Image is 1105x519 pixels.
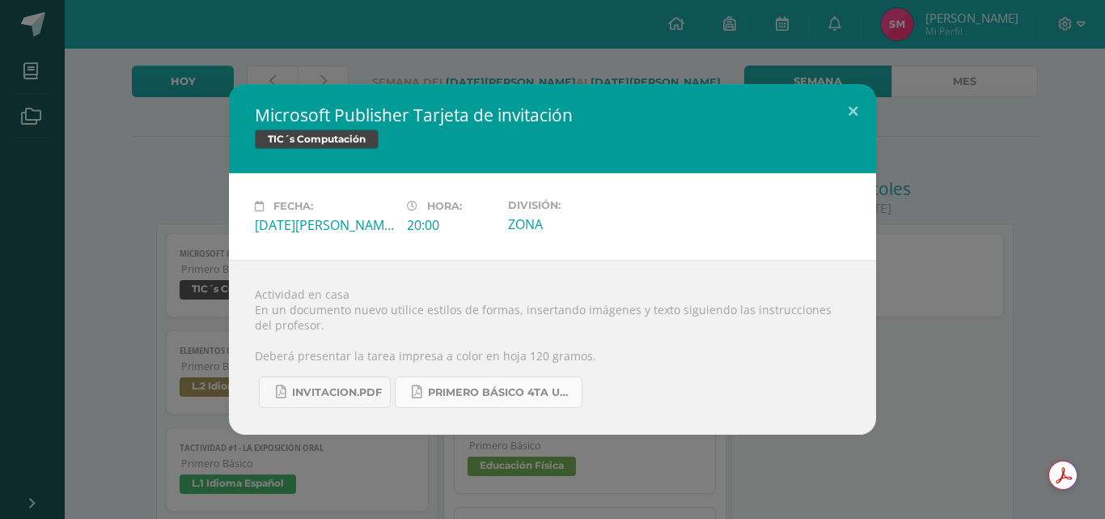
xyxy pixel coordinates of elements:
[273,200,313,212] span: Fecha:
[255,216,394,234] div: [DATE][PERSON_NAME]
[395,376,582,408] a: PRIMERO BÁSICO 4TA UNIDAD..pdf
[255,104,850,126] h2: Microsoft Publisher Tarjeta de invitación
[427,200,462,212] span: Hora:
[259,376,391,408] a: INVITACION.pdf
[407,216,495,234] div: 20:00
[508,215,647,233] div: ZONA
[292,386,382,399] span: INVITACION.pdf
[255,130,379,149] span: TIC´s Computación
[229,260,876,435] div: Actividad en casa En un documento nuevo utilice estilos de formas, insertando imágenes y texto si...
[428,386,574,399] span: PRIMERO BÁSICO 4TA UNIDAD..pdf
[508,199,647,211] label: División:
[830,84,876,139] button: Close (Esc)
